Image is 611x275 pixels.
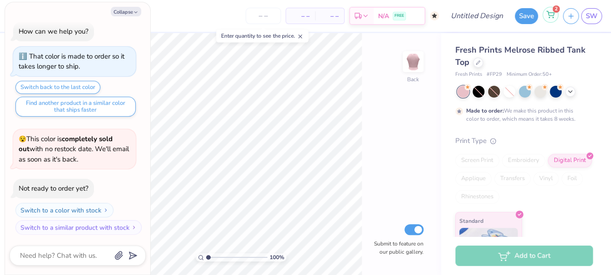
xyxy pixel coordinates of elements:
[394,13,404,19] span: FREE
[19,134,113,154] strong: completely sold out
[494,172,531,186] div: Transfers
[19,184,89,193] div: Not ready to order yet?
[131,225,137,230] img: Switch to a similar product with stock
[15,81,100,94] button: Switch back to the last color
[455,172,492,186] div: Applique
[459,228,518,273] img: Standard
[103,207,108,213] img: Switch to a color with stock
[581,8,602,24] a: SW
[19,27,89,36] div: How can we help you?
[562,172,583,186] div: Foil
[19,135,26,143] span: 😵
[487,71,502,79] span: # FP29
[291,11,310,21] span: – –
[459,216,483,226] span: Standard
[466,107,504,114] strong: Made to order:
[586,11,597,21] span: SW
[216,29,308,42] div: Enter quantity to see the price.
[533,172,559,186] div: Vinyl
[15,97,136,117] button: Find another product in a similar color that ships faster
[552,5,560,13] span: 2
[404,53,422,71] img: Back
[320,11,339,21] span: – –
[15,203,113,217] button: Switch to a color with stock
[466,107,578,123] div: We make this product in this color to order, which means it takes 8 weeks.
[507,71,552,79] span: Minimum Order: 50 +
[443,7,510,25] input: Untitled Design
[19,52,124,71] div: That color is made to order so it takes longer to ship.
[548,154,592,167] div: Digital Print
[455,71,482,79] span: Fresh Prints
[369,240,424,256] label: Submit to feature on our public gallery.
[15,220,142,235] button: Switch to a similar product with stock
[455,154,499,167] div: Screen Print
[111,7,141,16] button: Collapse
[246,8,281,24] input: – –
[455,190,499,204] div: Rhinestones
[515,8,538,24] button: Save
[378,11,389,21] span: N/A
[455,136,593,146] div: Print Type
[270,253,284,261] span: 100 %
[407,75,419,83] div: Back
[455,44,586,68] span: Fresh Prints Melrose Ribbed Tank Top
[19,134,129,164] span: This color is with no restock date. We'll email as soon as it's back.
[502,154,545,167] div: Embroidery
